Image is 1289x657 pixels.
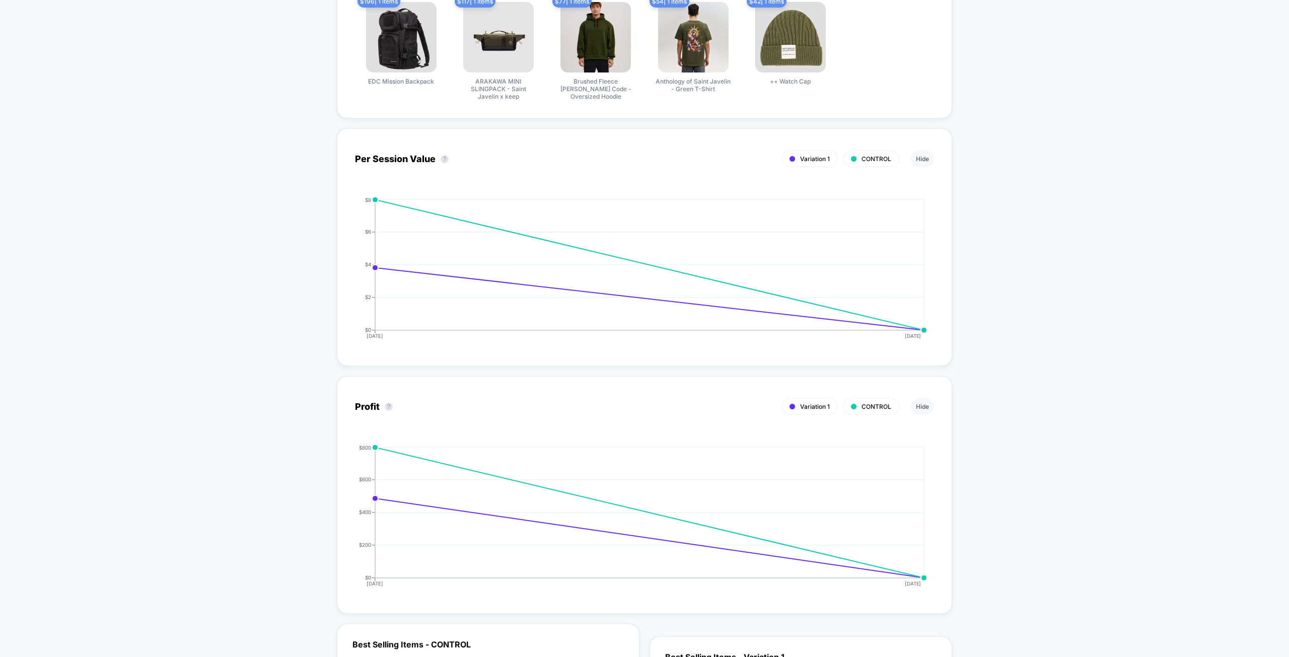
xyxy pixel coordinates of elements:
tspan: $200 [359,542,371,548]
span: Brushed Fleece [PERSON_NAME] Code - Oversized Hoodie [558,78,633,100]
tspan: $600 [359,476,371,482]
span: Anthology of Saint Javelin - Green T-Shirt [656,78,731,93]
img: EDC Mission Backpack [366,2,437,72]
div: PER_SESSION_VALUE [345,197,924,348]
tspan: $400 [359,509,371,515]
img: ++ Watch Cap [755,2,826,72]
tspan: $0 [365,327,371,333]
img: Brushed Fleece Morse Code - Oversized Hoodie [560,2,631,72]
span: EDC Mission Backpack [368,78,434,85]
tspan: $2 [365,294,371,300]
tspan: [DATE] [905,580,921,587]
span: Variation 1 [800,155,830,163]
tspan: $6 [365,229,371,235]
button: ? [441,155,449,163]
tspan: [DATE] [367,580,383,587]
img: ARAKAWA MINI SLINGPACK - Saint Javelin x keep [463,2,534,72]
tspan: $8 [365,196,371,202]
button: Hide [911,398,934,415]
span: CONTROL [862,155,891,163]
tspan: $0 [365,574,371,580]
span: CONTROL [862,403,891,410]
tspan: $800 [359,444,371,450]
span: ++ Watch Cap [770,78,811,85]
img: Anthology of Saint Javelin - Green T-Shirt [658,2,729,72]
div: PROFIT [345,445,924,596]
tspan: $4 [365,261,371,267]
span: ARAKAWA MINI SLINGPACK - Saint Javelin x keep [461,78,536,100]
span: Variation 1 [800,403,830,410]
tspan: [DATE] [905,333,921,339]
button: Hide [911,151,934,167]
button: ? [385,403,393,411]
tspan: [DATE] [367,333,383,339]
